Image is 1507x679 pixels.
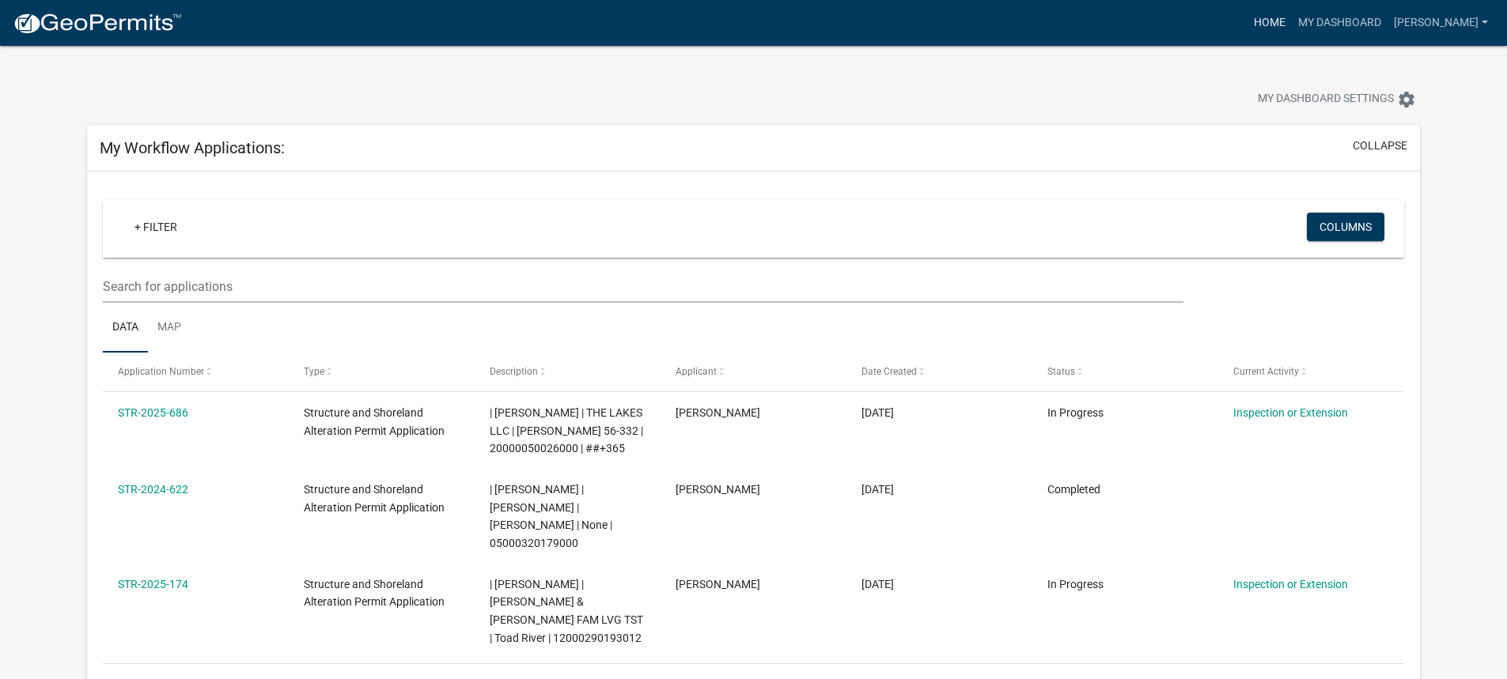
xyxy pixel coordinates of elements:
span: Structure and Shoreland Alteration Permit Application [304,483,445,514]
button: Columns [1307,213,1384,241]
datatable-header-cell: Description [475,353,661,390]
a: Inspection or Extension [1233,406,1348,419]
span: Current Activity [1233,366,1299,377]
span: Type [304,366,324,377]
span: 08/28/2024 [861,483,894,496]
span: Bill Holtti [676,578,760,590]
button: My Dashboard Settingssettings [1245,84,1429,115]
span: In Progress [1047,578,1104,590]
button: collapse [1353,138,1407,154]
span: Completed [1047,483,1100,496]
span: Application Number [118,366,204,377]
span: Bill Holtti [676,483,760,496]
a: STR-2025-174 [118,578,188,590]
span: Structure and Shoreland Alteration Permit Application [304,406,445,437]
span: | Michelle Jevne | THE LAKES LLC | Wendt 56-332 | 20000050026000 | ##+365 [490,406,643,455]
i: settings [1397,90,1416,109]
span: My Dashboard Settings [1258,90,1394,109]
a: STR-2024-622 [118,483,188,496]
span: Structure and Shoreland Alteration Permit Application [304,578,445,609]
span: Bill Holtti [676,406,760,419]
span: 09/30/2025 [861,406,894,419]
a: Map [148,303,191,353]
a: [PERSON_NAME] [1388,8,1494,38]
datatable-header-cell: Status [1032,353,1217,390]
datatable-header-cell: Date Created [846,353,1032,390]
span: Description [490,366,538,377]
a: Inspection or Extension [1233,578,1348,590]
a: My Dashboard [1292,8,1388,38]
datatable-header-cell: Type [289,353,475,390]
datatable-header-cell: Applicant [661,353,846,390]
a: STR-2025-686 [118,406,188,419]
span: Applicant [676,366,717,377]
span: 08/28/2024 [861,578,894,590]
span: Status [1047,366,1075,377]
a: Home [1248,8,1292,38]
span: | Michelle Jevne | FRANCIS & B HOLZER FAM LVG TST | Toad River | 12000290193012 [490,578,643,644]
h5: My Workflow Applications: [100,138,285,157]
datatable-header-cell: Application Number [103,353,289,390]
span: In Progress [1047,406,1104,419]
a: Data [103,303,148,353]
datatable-header-cell: Current Activity [1217,353,1403,390]
span: Date Created [861,366,917,377]
input: Search for applications [103,270,1183,303]
span: | Michelle Jevne | DANIEL COVART | KAROLYN COVART | None | 05000320179000 [490,483,612,549]
a: + Filter [122,213,190,241]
